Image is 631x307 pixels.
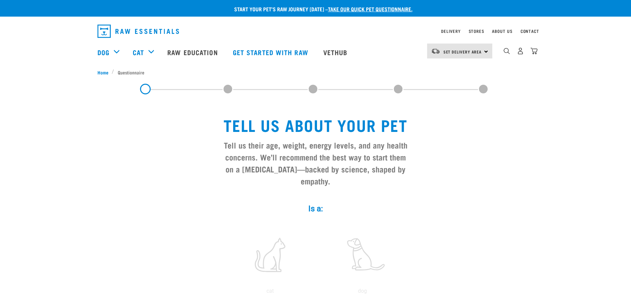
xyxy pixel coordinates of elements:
[97,69,534,76] nav: breadcrumbs
[97,47,109,57] a: Dog
[225,287,315,295] p: cat
[161,39,226,65] a: Raw Education
[216,203,415,215] label: Is a:
[521,30,539,32] a: Contact
[431,48,440,54] img: van-moving.png
[318,287,407,295] p: dog
[92,22,539,41] nav: dropdown navigation
[492,30,512,32] a: About Us
[469,30,484,32] a: Stores
[317,39,356,65] a: Vethub
[97,69,108,76] span: Home
[504,48,510,54] img: home-icon-1@2x.png
[221,116,410,134] h1: Tell us about your pet
[97,69,112,76] a: Home
[443,51,482,53] span: Set Delivery Area
[133,47,144,57] a: Cat
[531,48,538,54] img: home-icon@2x.png
[441,30,460,32] a: Delivery
[328,7,412,10] a: take our quick pet questionnaire.
[517,48,524,54] img: user.png
[221,139,410,187] h3: Tell us their age, weight, energy levels, and any health concerns. We’ll recommend the best way t...
[226,39,317,65] a: Get started with Raw
[97,25,179,38] img: Raw Essentials Logo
